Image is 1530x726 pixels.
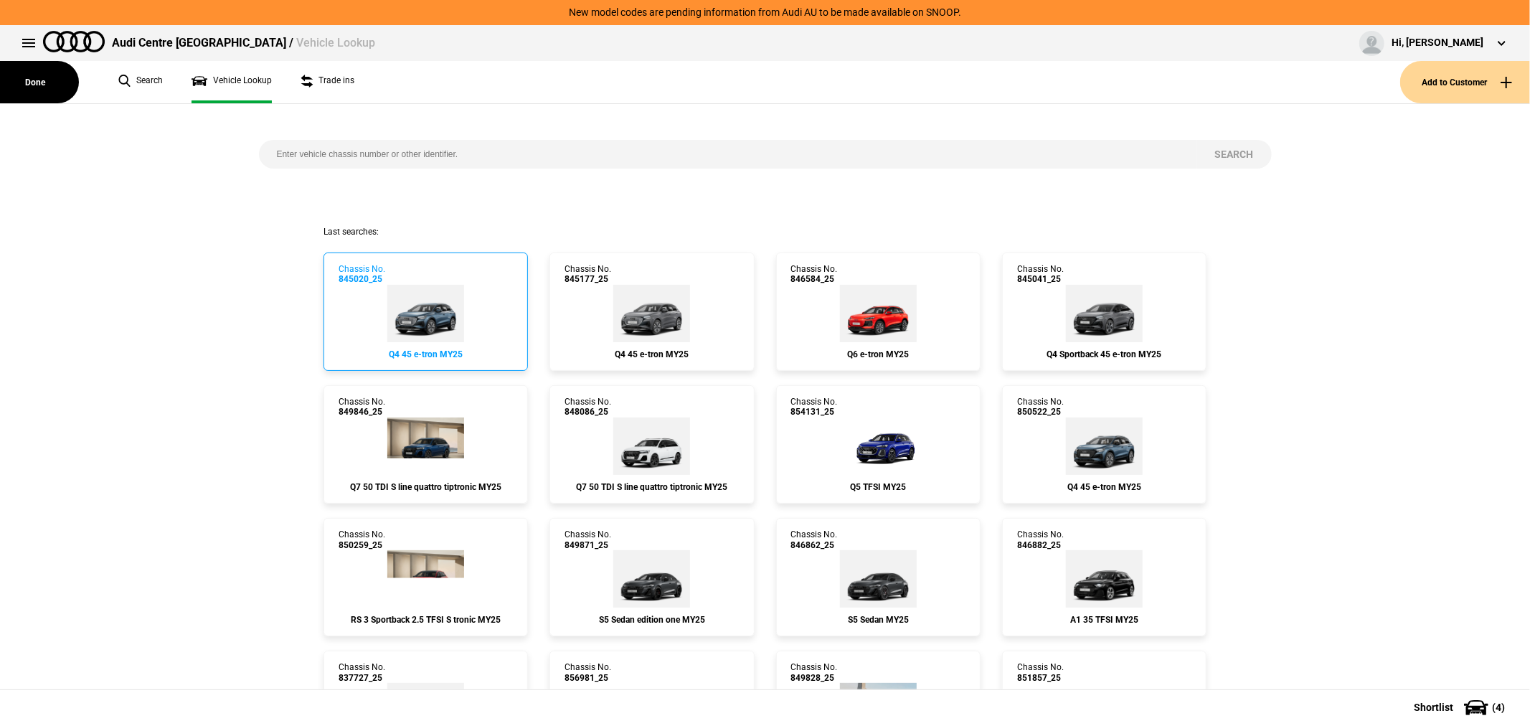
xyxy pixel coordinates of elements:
span: ( 4 ) [1492,702,1505,712]
span: 849846_25 [339,407,385,417]
button: Shortlist(4) [1392,689,1530,725]
span: 846584_25 [791,274,838,284]
span: 846862_25 [791,540,838,550]
div: Chassis No. [339,662,385,683]
button: Add to Customer [1400,61,1530,103]
div: Q4 45 e-tron MY25 [565,349,739,359]
div: Chassis No. [1017,662,1064,683]
span: 845020_25 [339,274,385,284]
span: 845041_25 [1017,274,1064,284]
div: S5 Sedan edition one MY25 [565,615,739,625]
span: 851857_25 [1017,673,1064,683]
div: Q4 45 e-tron MY25 [339,349,513,359]
span: 845177_25 [565,274,611,284]
div: Chassis No. [791,529,838,550]
div: Q7 50 TDI S line quattro tiptronic MY25 [565,482,739,492]
div: Audi Centre [GEOGRAPHIC_DATA] / [112,35,375,51]
div: Chassis No. [565,529,611,550]
a: Search [118,61,163,103]
div: Chassis No. [1017,397,1064,418]
div: Chassis No. [339,397,385,418]
span: 837727_25 [339,673,385,683]
img: Audi_F4BA53_25_AO_C2C2__(Nadin:_C18_S7E)_ext.png [613,285,690,342]
div: Chassis No. [1017,529,1064,550]
div: Chassis No. [339,529,385,550]
img: Audi_8YFRWY_25_TG_B1B1_WA9_5MB_PEJ_5J5_64U_(Nadin:_5J5_5MB_64U_C48_PEJ_S7K_WA9)_ext.png [387,550,464,608]
div: Chassis No. [1017,264,1064,285]
img: Audi_F4BA53_25_BH_5Y5Y_3FU_4ZD_WA7_3S2_FB5_99N_PY5_PYY_(Nadin:_3FU_3S2_4ZD_6FJ_99N_C18_FB5_PY5_PY... [1066,418,1143,475]
div: Q4 Sportback 45 e-tron MY25 [1017,349,1191,359]
img: Audi_F4NA53_25_AO_C2C2_4ZD_WA7_WA2_6FJ_PY5_PYY_QQ9_55K_(Nadin:_4ZD_55K_6FJ_C18_PY5_PYY_QQ9_S7E_WA... [1066,285,1143,342]
span: Shortlist [1414,702,1453,712]
button: Search [1197,140,1272,169]
div: Q7 50 TDI S line quattro tiptronic MY25 [339,482,513,492]
div: S5 Sedan MY25 [791,615,965,625]
img: Audi_FU2S5Y_25S_GX_6Y6Y_PAH_5MK_WA2_PQ7_8RT_PYH_PWO_3FP_F19_(Nadin:_3FP_5MK_8RT_C85_F19_PAH_PQ7_P... [840,550,917,608]
span: Last searches: [324,227,379,237]
div: Q6 e-tron MY25 [791,349,965,359]
img: Audi_FU2S5Y_25LE_GX_6Y6Y_PAH_9VS_PYH_3FP_(Nadin:_3FP_9VS_C85_PAH_PYH_SN8)_ext.png [613,550,690,608]
a: Vehicle Lookup [192,61,272,103]
span: 854131_25 [791,407,838,417]
div: RS 3 Sportback 2.5 TFSI S tronic MY25 [339,615,513,625]
a: Trade ins [301,61,354,103]
span: Vehicle Lookup [296,36,375,49]
div: Chassis No. [791,662,838,683]
div: Q5 TFSI MY25 [791,482,965,492]
img: Audi_4MQCN2_25_EI_2Y2Y_WC7_WA7_PAH_N0Q_54K_(Nadin:_54K_C93_N0Q_PAH_WA7_WC7)_ext.png [613,418,690,475]
div: Chassis No. [565,397,611,418]
span: 849871_25 [565,540,611,550]
span: 848086_25 [565,407,611,417]
div: A1 35 TFSI MY25 [1017,615,1191,625]
span: 850522_25 [1017,407,1064,417]
img: Audi_F4BA53_25_AO_5Y5Y_WA7_FB5_PY5_PYY_(Nadin:_C18_FB5_PY5_PYY_S7E_WA7)_ext.png [387,285,464,342]
img: Audi_GUBAZG_25_FW_6I6I_3FU_WA9_PYH_(Nadin:_3FU_C56_PYH_WA9)_ext.png [835,418,921,475]
div: Q4 45 e-tron MY25 [1017,482,1191,492]
div: Hi, [PERSON_NAME] [1392,36,1483,50]
span: 846882_25 [1017,540,1064,550]
img: Audi_GFBA1A_25_FW_G1G1_FB5_(Nadin:_C05_FB5_SN8)_ext.png [840,285,917,342]
div: Chassis No. [791,397,838,418]
div: Chassis No. [565,264,611,285]
div: Chassis No. [339,264,385,285]
span: 850259_25 [339,540,385,550]
span: 849828_25 [791,673,838,683]
img: Audi_4MQCN2_25_EI_9W9W_PAH_WA7_WC7_1D1_N0Q_54K_(Nadin:_1D1_54K_C95_N0Q_PAH_WA7_WC7)_ext.png [387,418,464,475]
img: Audi_GBAAHG_25_KR_0E0E_4A3_(Nadin:_4A3_C42)_ext.png [1066,550,1143,608]
div: Chassis No. [565,662,611,683]
span: 856981_25 [565,673,611,683]
div: Chassis No. [791,264,838,285]
img: audi.png [43,31,105,52]
input: Enter vehicle chassis number or other identifier. [259,140,1197,169]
